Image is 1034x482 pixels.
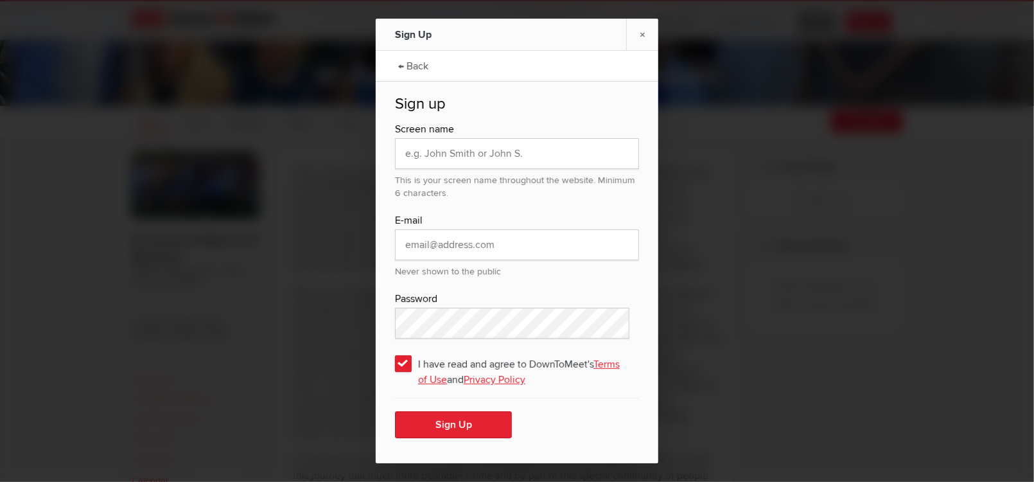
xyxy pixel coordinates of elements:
input: email@address.com [395,229,639,260]
a: ← Back [392,49,435,81]
a: × [626,19,658,50]
input: e.g. John Smith or John S. [395,138,639,169]
div: This is your screen name throughout the website. Minimum 6 characters. [395,169,639,200]
div: Sign Up [395,19,536,51]
div: Never shown to the public [395,260,639,278]
button: Sign Up [395,411,512,438]
div: E-mail [395,213,639,229]
a: Privacy Policy [464,373,525,386]
span: I have read and agree to DownToMeet's and [395,352,639,375]
div: Screen name [395,121,639,138]
div: Password [395,291,639,308]
h2: Sign up [395,94,639,121]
